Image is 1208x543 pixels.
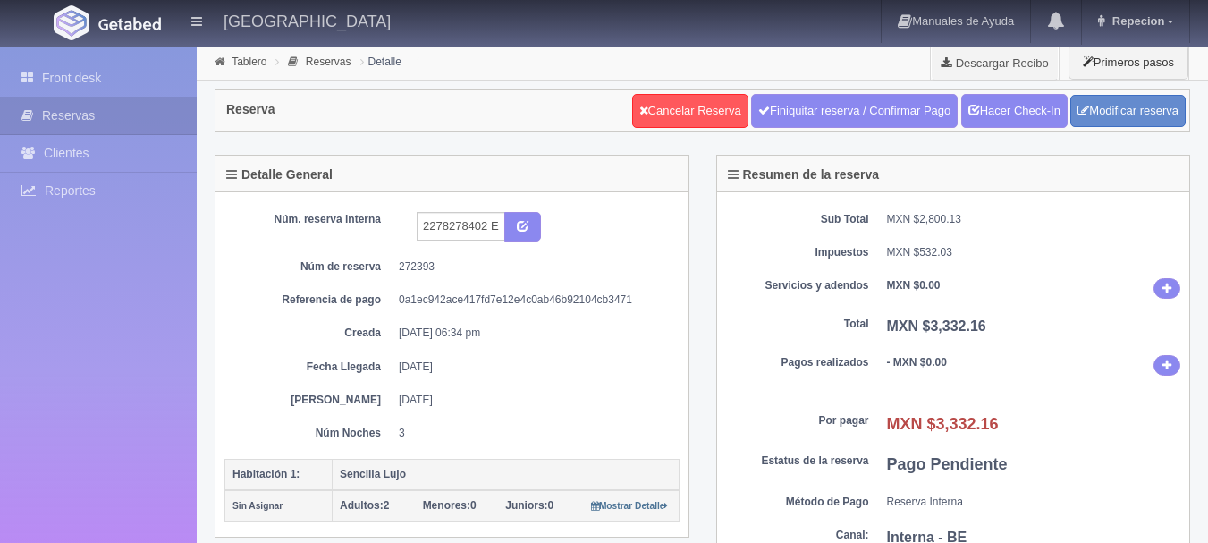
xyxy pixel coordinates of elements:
[238,393,381,408] dt: [PERSON_NAME]
[887,279,941,292] b: MXN $0.00
[726,317,869,332] dt: Total
[887,495,1181,510] dd: Reserva Interna
[340,499,384,512] strong: Adultos:
[632,94,748,128] a: Cancelar Reserva
[238,259,381,275] dt: Núm de reserva
[238,326,381,341] dt: Creada
[224,9,391,31] h4: [GEOGRAPHIC_DATA]
[726,528,869,543] dt: Canal:
[726,355,869,370] dt: Pagos realizados
[961,94,1068,128] a: Hacer Check-In
[333,459,680,490] th: Sencilla Lujo
[399,259,666,275] dd: 272393
[226,168,333,182] h4: Detalle General
[399,293,666,308] dd: 0a1ec942ace417fd7e12e4c0ab46b92104cb3471
[54,5,89,40] img: Getabed
[399,326,666,341] dd: [DATE] 06:34 pm
[98,17,161,30] img: Getabed
[887,212,1181,227] dd: MXN $2,800.13
[232,468,300,480] b: Habitación 1:
[238,360,381,375] dt: Fecha Llegada
[931,45,1059,81] a: Descargar Recibo
[232,55,266,68] a: Tablero
[726,495,869,510] dt: Método de Pago
[238,293,381,308] dt: Referencia de pago
[726,278,869,293] dt: Servicios y adendos
[887,455,1008,473] b: Pago Pendiente
[505,499,553,512] span: 0
[423,499,470,512] strong: Menores:
[238,426,381,441] dt: Núm Noches
[887,415,999,433] b: MXN $3,332.16
[399,360,666,375] dd: [DATE]
[238,212,381,227] dt: Núm. reserva interna
[226,103,275,116] h4: Reserva
[591,499,669,512] a: Mostrar Detalle
[1070,95,1186,128] a: Modificar reserva
[399,426,666,441] dd: 3
[232,501,283,511] small: Sin Asignar
[887,318,986,334] b: MXN $3,332.16
[591,501,669,511] small: Mostrar Detalle
[505,499,547,512] strong: Juniors:
[340,499,389,512] span: 2
[1069,45,1188,80] button: Primeros pasos
[1108,14,1165,28] span: Repecion
[423,499,477,512] span: 0
[726,413,869,428] dt: Por pagar
[726,454,869,469] dt: Estatus de la reserva
[726,245,869,260] dt: Impuestos
[887,356,947,369] b: - MXN $0.00
[887,245,1181,260] dd: MXN $532.03
[728,168,880,182] h4: Resumen de la reserva
[751,94,958,128] a: Finiquitar reserva / Confirmar Pago
[399,393,666,408] dd: [DATE]
[356,53,406,70] li: Detalle
[726,212,869,227] dt: Sub Total
[306,55,351,68] a: Reservas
